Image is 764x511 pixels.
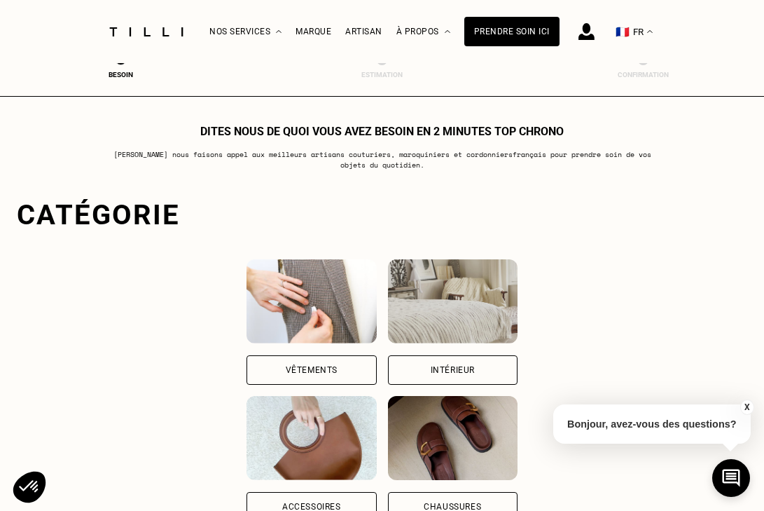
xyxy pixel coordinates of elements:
img: Menu déroulant [276,30,282,34]
div: Catégorie [17,198,747,231]
div: Confirmation [616,71,672,79]
img: Chaussures [388,396,518,480]
span: 🇫🇷 [616,25,630,39]
img: Vêtements [246,259,376,343]
div: Accessoires [282,503,341,511]
img: icône connexion [578,23,595,40]
h1: Dites nous de quoi vous avez besoin en 2 minutes top chrono [200,125,564,138]
p: [PERSON_NAME] nous faisons appel aux meilleurs artisans couturiers , maroquiniers et cordonniers ... [104,149,660,170]
img: Intérieur [388,259,518,343]
a: Marque [296,27,331,36]
img: Logo du service de couturière Tilli [104,27,188,36]
div: Besoin [92,71,148,79]
a: Artisan [345,27,382,36]
img: menu déroulant [647,30,653,34]
button: 🇫🇷 FR [609,1,660,63]
div: À propos [396,1,450,63]
div: Chaussures [424,503,481,511]
button: X [739,400,753,415]
a: Prendre soin ici [464,17,560,46]
div: Intérieur [431,366,475,374]
div: Nos services [209,1,282,63]
img: Menu déroulant à propos [445,30,450,34]
div: Vêtements [286,366,338,374]
p: Bonjour, avez-vous des questions? [553,404,751,444]
div: Estimation [354,71,410,79]
img: Accessoires [246,396,376,480]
